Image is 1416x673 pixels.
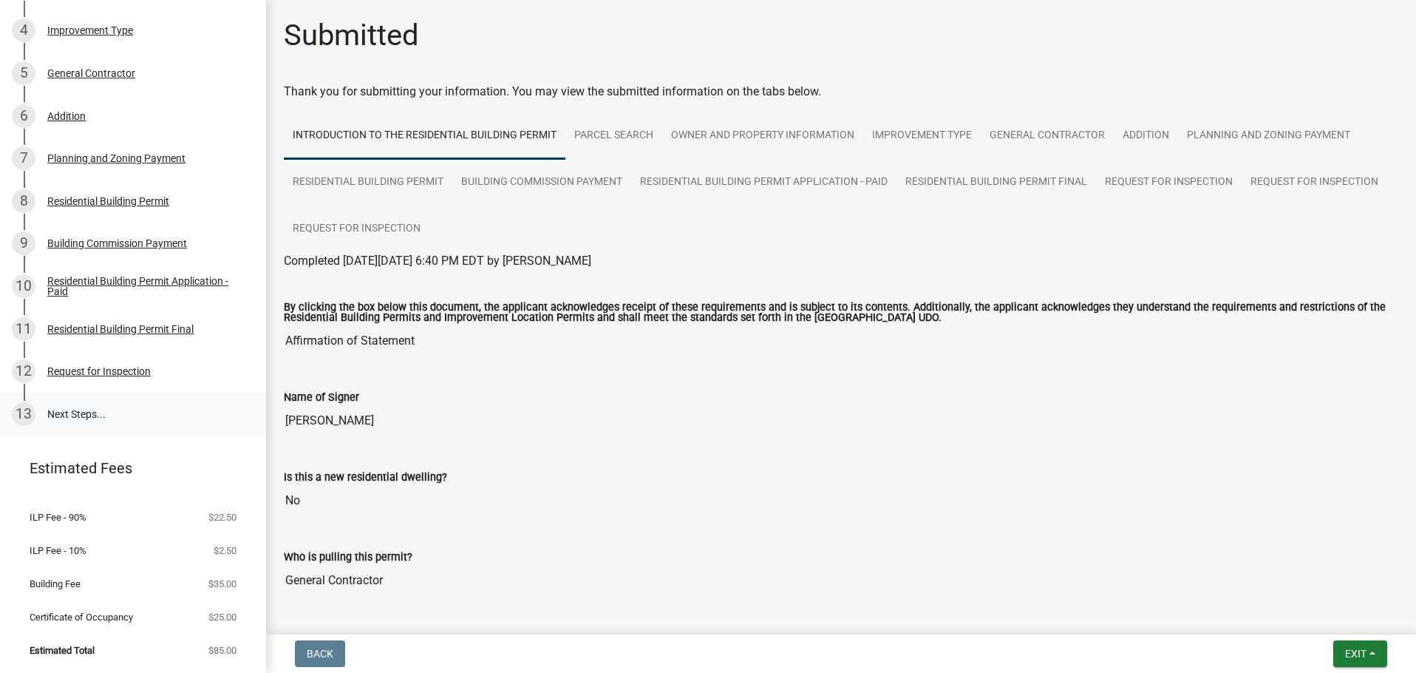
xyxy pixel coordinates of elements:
[284,473,447,483] label: Is this a new residential dwelling?
[12,317,35,341] div: 11
[284,393,359,403] label: Name of Signer
[30,546,86,555] span: ILP Fee - 10%
[30,579,81,589] span: Building Fee
[47,153,185,163] div: Planning and Zoning Payment
[30,646,95,655] span: Estimated Total
[284,159,452,206] a: Residential Building Permit
[47,111,86,121] div: Addition
[208,646,236,655] span: $85.00
[12,146,35,170] div: 7
[284,302,1398,324] label: By clicking the box below this document, the applicant acknowledges receipt of these requirements...
[47,366,151,376] div: Request for Inspection
[47,68,135,78] div: General Contractor
[284,254,591,268] span: Completed [DATE][DATE] 6:40 PM EDT by [PERSON_NAME]
[47,276,242,297] div: Residential Building Permit Application - Paid
[1114,112,1178,160] a: Addition
[452,159,631,206] a: Building Commission Payment
[631,159,896,206] a: Residential Building Permit Application - Paid
[12,453,242,483] a: Estimated Fees
[47,25,133,35] div: Improvement Type
[1178,112,1359,160] a: Planning and Zoning Payment
[1333,640,1387,667] button: Exit
[981,112,1114,160] a: General Contractor
[47,324,194,334] div: Residential Building Permit Final
[30,513,86,522] span: ILP Fee - 90%
[47,196,169,206] div: Residential Building Permit
[12,189,35,213] div: 8
[284,112,565,160] a: Introduction to the Residential Building Permit
[47,238,187,248] div: Building Commission Payment
[1242,159,1387,206] a: Request for Inspection
[12,359,35,383] div: 12
[12,231,35,255] div: 9
[214,546,236,555] span: $2.50
[662,112,863,160] a: Owner and Property Information
[284,552,412,563] label: Who is pulling this permit?
[896,159,1096,206] a: Residential Building Permit Final
[307,648,333,660] span: Back
[284,206,429,253] a: Request for Inspection
[30,612,133,622] span: Certificate of Occupancy
[863,112,981,160] a: Improvement Type
[208,579,236,589] span: $35.00
[12,274,35,298] div: 10
[284,18,419,53] h1: Submitted
[208,612,236,622] span: $25.00
[12,402,35,426] div: 13
[565,112,662,160] a: Parcel search
[284,83,1398,101] div: Thank you for submitting your information. You may view the submitted information on the tabs below.
[12,61,35,85] div: 5
[295,640,345,667] button: Back
[12,104,35,128] div: 6
[12,18,35,42] div: 4
[1345,648,1366,660] span: Exit
[1096,159,1242,206] a: Request for Inspection
[208,513,236,522] span: $22.50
